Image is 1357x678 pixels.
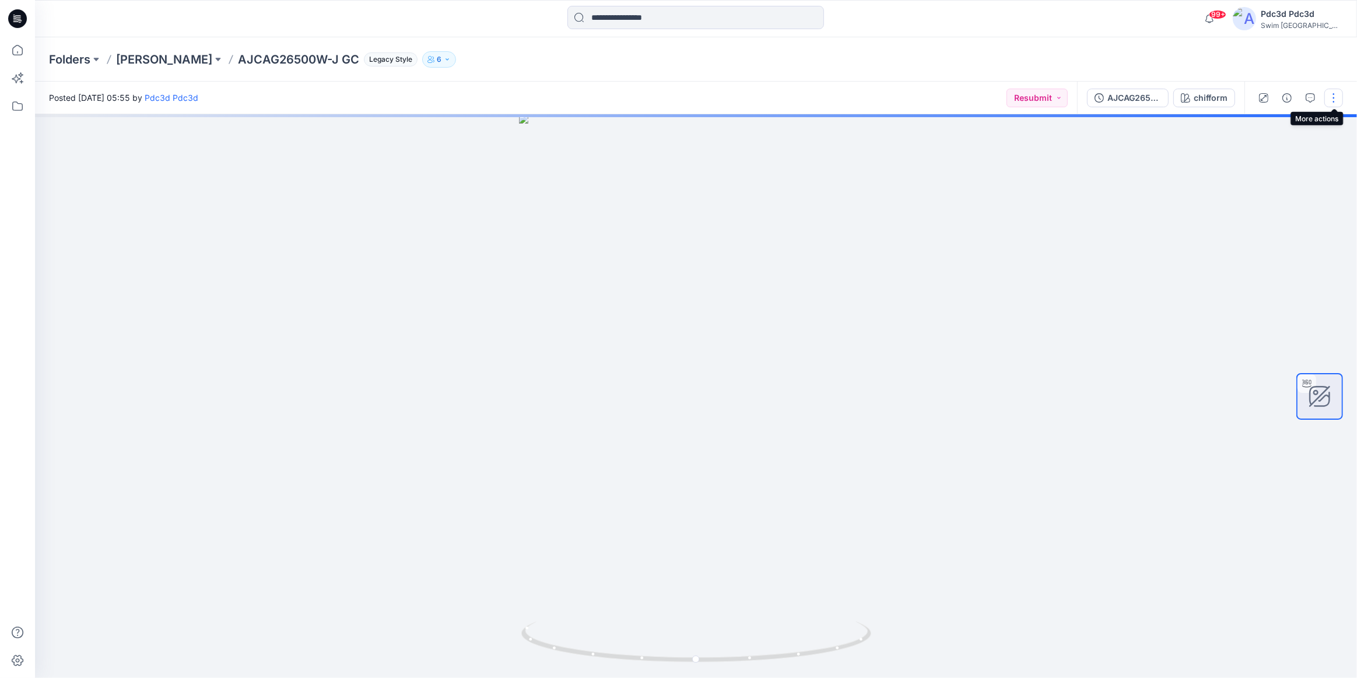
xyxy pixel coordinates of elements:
[422,51,456,68] button: 6
[1173,89,1235,107] button: chifform
[145,93,198,103] a: Pdc3d Pdc3d
[116,51,212,68] a: [PERSON_NAME]
[1278,89,1296,107] button: Details
[49,51,90,68] a: Folders
[1261,21,1342,30] div: Swim [GEOGRAPHIC_DATA]
[1209,10,1226,19] span: 99+
[1194,92,1228,104] div: chifform
[49,92,198,104] span: Posted [DATE] 05:55 by
[437,53,441,66] p: 6
[1233,7,1256,30] img: avatar
[1107,92,1161,104] div: AJCAG26500W-J GC
[1261,7,1342,21] div: Pdc3d Pdc3d
[359,51,418,68] button: Legacy Style
[1087,89,1169,107] button: AJCAG26500W-J GC
[238,51,359,68] p: AJCAG26500W-J GC
[364,52,418,66] span: Legacy Style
